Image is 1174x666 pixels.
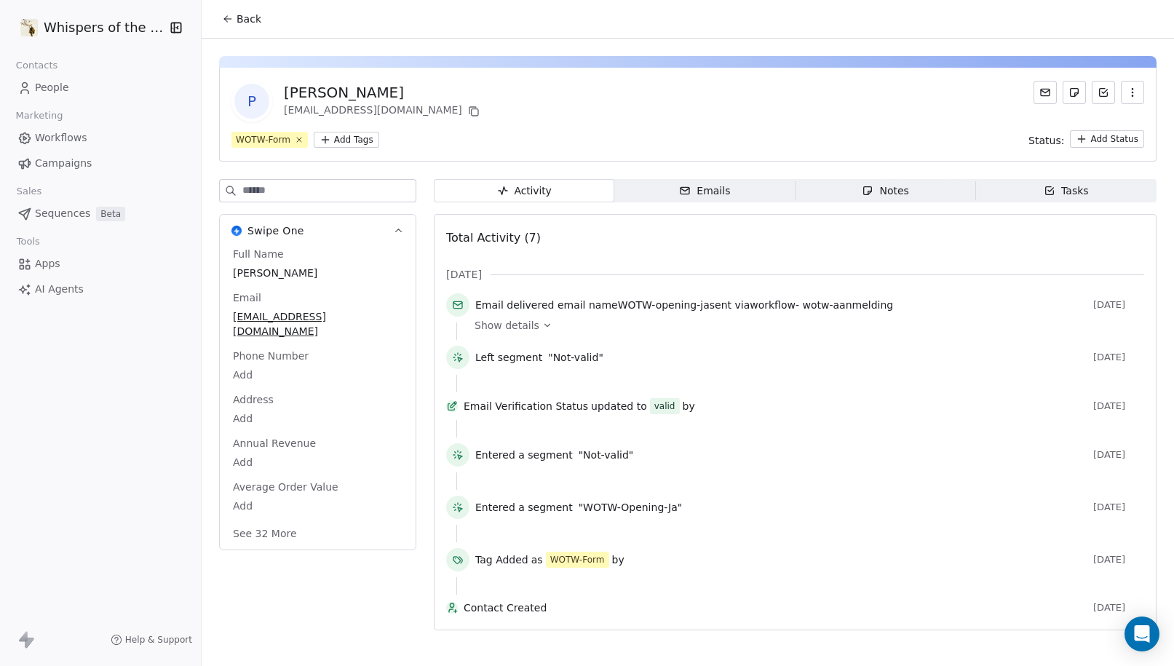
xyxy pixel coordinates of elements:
[464,399,588,413] span: Email Verification Status
[475,318,539,333] span: Show details
[1093,449,1144,461] span: [DATE]
[464,600,1087,615] span: Contact Created
[579,500,683,515] span: "WOTW-Opening-Ja"
[1093,602,1144,614] span: [DATE]
[10,231,46,253] span: Tools
[1093,502,1144,513] span: [DATE]
[237,12,261,26] span: Back
[9,55,64,76] span: Contacts
[220,215,416,247] button: Swipe OneSwipe One
[35,256,60,271] span: Apps
[230,436,319,451] span: Annual Revenue
[475,299,554,311] span: Email delivered
[679,183,730,199] div: Emails
[1028,133,1064,148] span: Status:
[446,231,541,245] span: Total Activity (7)
[17,15,159,40] button: Whispers of the Wood
[1070,130,1144,148] button: Add Status
[1125,617,1159,651] div: Open Intercom Messenger
[236,133,290,146] div: WOTW-Form
[683,399,695,413] span: by
[10,181,48,202] span: Sales
[35,80,69,95] span: People
[35,206,90,221] span: Sequences
[1044,183,1089,199] div: Tasks
[284,82,483,103] div: [PERSON_NAME]
[531,552,543,567] span: as
[12,252,189,276] a: Apps
[233,411,402,426] span: Add
[862,183,908,199] div: Notes
[247,223,304,238] span: Swipe One
[579,448,634,462] span: "Not-valid"
[12,151,189,175] a: Campaigns
[35,156,92,171] span: Campaigns
[44,18,165,37] span: Whispers of the Wood
[220,247,416,550] div: Swipe OneSwipe One
[35,282,84,297] span: AI Agents
[446,267,482,282] span: [DATE]
[233,368,402,382] span: Add
[231,226,242,236] img: Swipe One
[9,105,69,127] span: Marketing
[233,266,402,280] span: [PERSON_NAME]
[230,290,264,305] span: Email
[612,552,624,567] span: by
[475,500,573,515] span: Entered a segment
[12,202,189,226] a: SequencesBeta
[233,499,402,513] span: Add
[234,84,269,119] span: P
[230,247,287,261] span: Full Name
[618,299,710,311] span: WOTW-opening-ja
[475,298,893,312] span: email name sent via workflow -
[548,350,603,365] span: "Not-valid"
[802,299,893,311] span: wotw-aanmelding
[233,455,402,469] span: Add
[230,392,277,407] span: Address
[12,76,189,100] a: People
[1093,352,1144,363] span: [DATE]
[591,399,647,413] span: updated to
[475,318,1134,333] a: Show details
[35,130,87,146] span: Workflows
[230,480,341,494] span: Average Order Value
[475,448,573,462] span: Entered a segment
[314,132,379,148] button: Add Tags
[213,6,270,32] button: Back
[475,350,542,365] span: Left segment
[230,349,312,363] span: Phone Number
[224,520,306,547] button: See 32 More
[654,399,675,413] div: valid
[111,634,192,646] a: Help & Support
[12,277,189,301] a: AI Agents
[1093,554,1144,566] span: [DATE]
[475,552,528,567] span: Tag Added
[284,103,483,120] div: [EMAIL_ADDRESS][DOMAIN_NAME]
[550,553,605,566] div: WOTW-Form
[1093,400,1144,412] span: [DATE]
[125,634,192,646] span: Help & Support
[12,126,189,150] a: Workflows
[233,309,402,338] span: [EMAIL_ADDRESS][DOMAIN_NAME]
[1093,299,1144,311] span: [DATE]
[96,207,125,221] span: Beta
[20,19,38,36] img: WOTW-logo.jpg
